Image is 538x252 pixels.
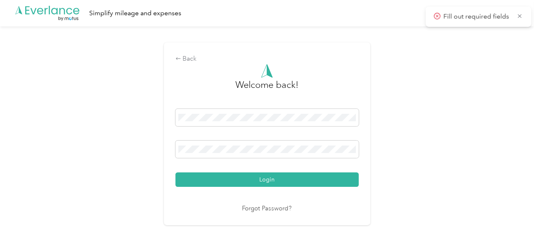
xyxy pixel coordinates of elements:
[242,204,292,214] a: Forgot Password?
[443,12,511,22] p: Fill out required fields
[492,206,538,252] iframe: Everlance-gr Chat Button Frame
[175,54,359,64] div: Back
[175,172,359,187] button: Login
[89,8,181,19] div: Simplify mileage and expenses
[235,78,299,100] h3: greeting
